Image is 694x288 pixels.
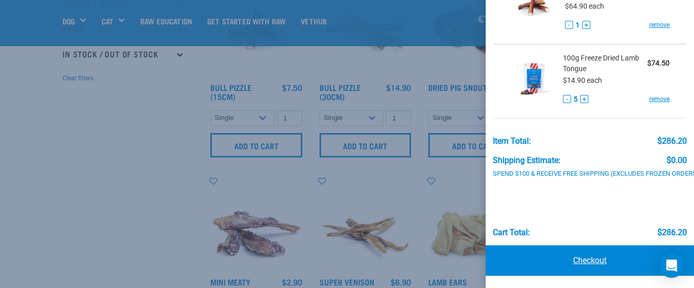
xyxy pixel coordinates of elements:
[659,253,684,278] div: Open Intercom Messenger
[580,95,588,103] button: +
[649,94,670,104] a: remove
[565,2,604,10] span: $64.90 each
[563,76,602,84] span: $14.90 each
[576,20,580,30] span: 1
[563,95,571,103] button: -
[563,53,647,74] span: 100g Freeze Dried Lamb Tongue
[493,228,530,237] div: Cart total:
[649,20,670,29] a: remove
[657,137,687,146] div: $286.20
[667,156,687,165] div: $0.00
[582,21,590,29] button: +
[574,94,578,105] span: 5
[486,245,694,276] a: Checkout
[493,137,531,146] div: Item Total:
[510,53,555,105] img: Freeze Dried Lamb Tongue
[565,21,573,29] button: -
[493,156,560,165] div: Shipping Estimate:
[647,59,670,67] strong: $74.50
[657,228,687,237] div: $286.20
